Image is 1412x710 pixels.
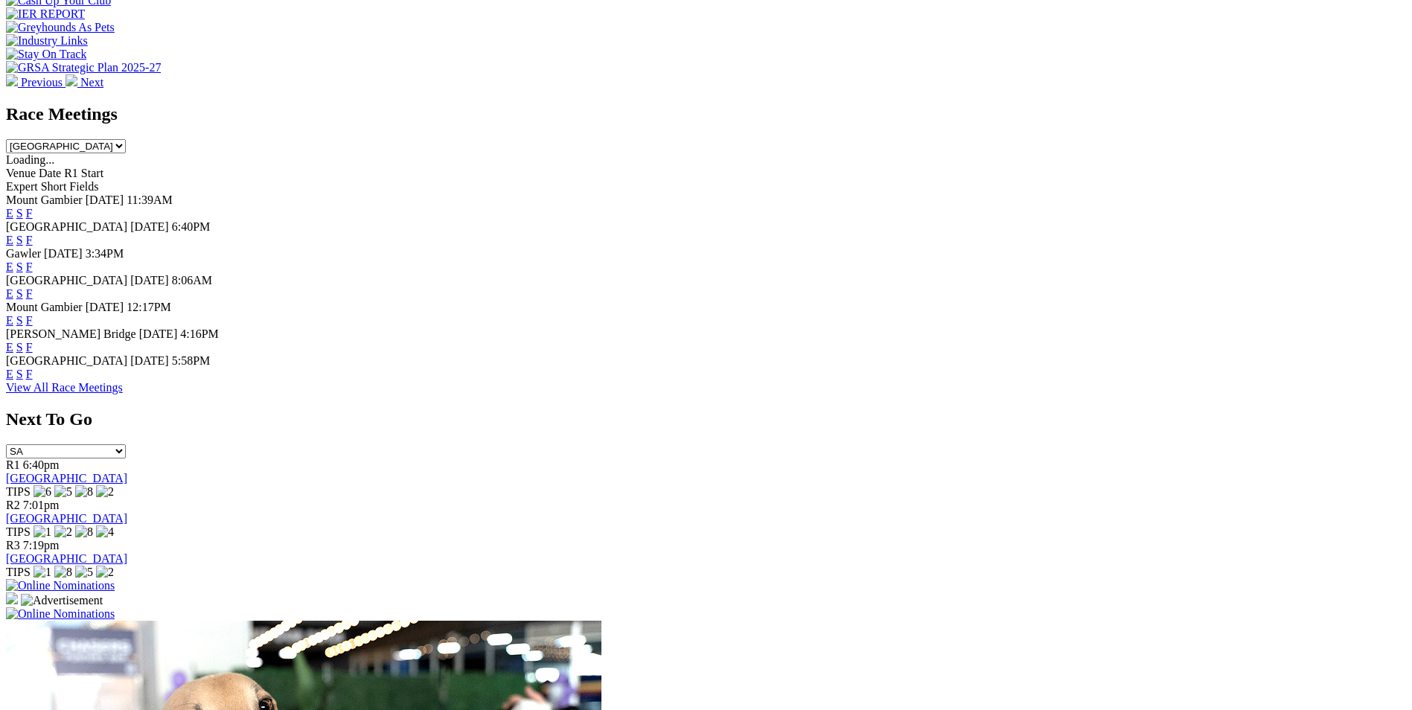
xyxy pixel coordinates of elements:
[6,61,161,74] img: GRSA Strategic Plan 2025-27
[33,566,51,579] img: 1
[96,525,114,539] img: 4
[6,48,86,61] img: Stay On Track
[6,512,127,525] a: [GEOGRAPHIC_DATA]
[64,167,103,179] span: R1 Start
[6,76,66,89] a: Previous
[75,566,93,579] img: 5
[6,234,13,246] a: E
[16,234,23,246] a: S
[6,472,127,484] a: [GEOGRAPHIC_DATA]
[54,525,72,539] img: 2
[80,76,103,89] span: Next
[16,314,23,327] a: S
[6,247,41,260] span: Gawler
[16,260,23,273] a: S
[86,301,124,313] span: [DATE]
[6,180,38,193] span: Expert
[6,341,13,354] a: E
[6,458,20,471] span: R1
[26,341,33,354] a: F
[6,314,13,327] a: E
[75,485,93,499] img: 8
[26,234,33,246] a: F
[66,76,103,89] a: Next
[6,167,36,179] span: Venue
[6,368,13,380] a: E
[6,153,54,166] span: Loading...
[6,7,85,21] img: IER REPORT
[26,260,33,273] a: F
[33,525,51,539] img: 1
[23,499,60,511] span: 7:01pm
[6,592,18,604] img: 15187_Greyhounds_GreysPlayCentral_Resize_SA_WebsiteBanner_300x115_2025.jpg
[26,314,33,327] a: F
[6,260,13,273] a: E
[6,104,1406,124] h2: Race Meetings
[6,607,115,621] img: Online Nominations
[96,485,114,499] img: 2
[180,327,219,340] span: 4:16PM
[33,485,51,499] img: 6
[127,301,171,313] span: 12:17PM
[6,552,127,565] a: [GEOGRAPHIC_DATA]
[96,566,114,579] img: 2
[16,287,23,300] a: S
[16,368,23,380] a: S
[6,539,20,551] span: R3
[23,458,60,471] span: 6:40pm
[21,594,103,607] img: Advertisement
[86,247,124,260] span: 3:34PM
[6,194,83,206] span: Mount Gambier
[69,180,98,193] span: Fields
[21,76,63,89] span: Previous
[139,327,178,340] span: [DATE]
[6,287,13,300] a: E
[6,301,83,313] span: Mount Gambier
[6,381,123,394] a: View All Race Meetings
[23,539,60,551] span: 7:19pm
[16,341,23,354] a: S
[6,220,127,233] span: [GEOGRAPHIC_DATA]
[6,525,31,538] span: TIPS
[6,499,20,511] span: R2
[130,220,169,233] span: [DATE]
[6,34,88,48] img: Industry Links
[44,247,83,260] span: [DATE]
[26,287,33,300] a: F
[6,327,136,340] span: [PERSON_NAME] Bridge
[16,207,23,220] a: S
[54,485,72,499] img: 5
[66,74,77,86] img: chevron-right-pager-white.svg
[86,194,124,206] span: [DATE]
[6,21,115,34] img: Greyhounds As Pets
[26,368,33,380] a: F
[6,354,127,367] span: [GEOGRAPHIC_DATA]
[75,525,93,539] img: 8
[6,485,31,498] span: TIPS
[6,566,31,578] span: TIPS
[130,274,169,287] span: [DATE]
[6,207,13,220] a: E
[39,167,61,179] span: Date
[6,579,115,592] img: Online Nominations
[41,180,67,193] span: Short
[6,274,127,287] span: [GEOGRAPHIC_DATA]
[130,354,169,367] span: [DATE]
[26,207,33,220] a: F
[172,220,211,233] span: 6:40PM
[6,74,18,86] img: chevron-left-pager-white.svg
[172,274,212,287] span: 8:06AM
[127,194,173,206] span: 11:39AM
[6,409,1406,429] h2: Next To Go
[54,566,72,579] img: 8
[172,354,211,367] span: 5:58PM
